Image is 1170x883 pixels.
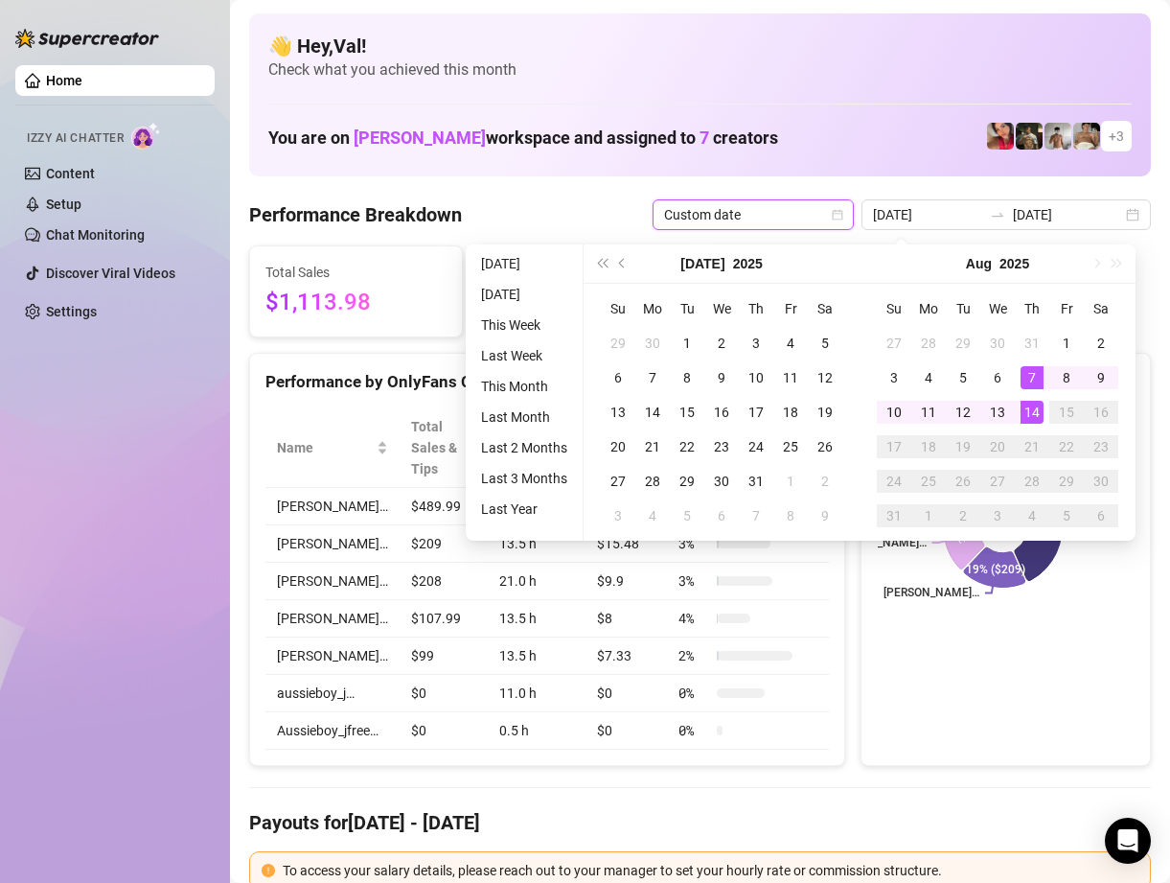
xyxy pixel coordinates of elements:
div: 6 [986,366,1009,389]
div: 1 [917,504,940,527]
div: 6 [607,366,630,389]
td: 2025-08-07 [739,499,773,533]
td: 2025-07-20 [601,430,635,464]
th: Th [739,291,773,326]
td: 2025-07-21 [635,430,670,464]
td: 2025-07-06 [601,360,635,395]
td: 2025-08-14 [1015,395,1049,430]
td: 2025-07-22 [670,430,704,464]
td: 13.5 h [488,525,585,563]
div: 29 [676,470,699,493]
td: $0 [400,712,488,750]
td: 2025-08-13 [980,395,1015,430]
td: 2025-06-29 [601,326,635,360]
th: Mo [911,291,946,326]
td: $0 [585,712,667,750]
td: 2025-07-15 [670,395,704,430]
td: 2025-09-03 [980,499,1015,533]
td: 2025-08-09 [808,499,842,533]
div: 5 [952,366,975,389]
div: 9 [814,504,837,527]
div: 31 [745,470,768,493]
th: We [980,291,1015,326]
div: 12 [952,401,975,424]
img: Tony [1016,123,1043,150]
div: 1 [1055,332,1078,355]
th: Th [1015,291,1049,326]
div: 1 [676,332,699,355]
td: 2025-08-07 [1015,360,1049,395]
td: 2025-08-17 [877,430,911,464]
td: 2025-08-08 [773,499,808,533]
div: 25 [779,435,802,458]
h4: 👋 Hey, Val ! [268,33,1132,59]
span: Total Sales & Tips [411,416,461,479]
span: 4 % [678,608,709,629]
div: 28 [1021,470,1044,493]
td: $8 [585,600,667,638]
td: [PERSON_NAME]… [265,600,400,638]
div: 24 [883,470,906,493]
li: Last Year [473,498,575,521]
td: $208 [400,563,488,600]
td: 2025-08-11 [911,395,946,430]
div: 8 [1055,366,1078,389]
td: [PERSON_NAME]… [265,488,400,525]
div: 18 [917,435,940,458]
span: Total Sales [265,262,447,283]
a: Discover Viral Videos [46,266,175,281]
span: 2 % [678,645,709,666]
div: 19 [814,401,837,424]
div: 4 [641,504,664,527]
td: 2025-08-12 [946,395,980,430]
input: Start date [873,204,982,225]
td: 2025-08-23 [1084,430,1118,464]
td: 2025-07-31 [739,464,773,499]
td: 2025-08-21 [1015,430,1049,464]
img: Vanessa [987,123,1014,150]
h4: Performance Breakdown [249,201,462,228]
div: 16 [1090,401,1113,424]
td: 2025-07-01 [670,326,704,360]
td: 2025-08-16 [1084,395,1118,430]
button: Previous month (PageUp) [612,244,633,283]
div: 13 [986,401,1009,424]
div: 5 [814,332,837,355]
td: 2025-08-04 [911,360,946,395]
div: 10 [883,401,906,424]
td: $107.99 [400,600,488,638]
img: aussieboy_j [1044,123,1071,150]
div: 3 [883,366,906,389]
div: To access your salary details, please reach out to your manager to set your hourly rate or commis... [283,860,1138,881]
td: 2025-07-17 [739,395,773,430]
span: Izzy AI Chatter [27,129,124,148]
div: 14 [1021,401,1044,424]
td: 13.5 h [488,600,585,638]
td: 2025-08-03 [601,499,635,533]
th: Su [601,291,635,326]
li: Last Week [473,344,575,367]
td: 2025-07-27 [877,326,911,360]
td: 2025-07-02 [704,326,739,360]
div: 3 [986,504,1009,527]
span: 3 % [678,533,709,554]
div: 22 [676,435,699,458]
div: 9 [1090,366,1113,389]
a: Content [46,166,95,181]
td: 2025-07-26 [808,430,842,464]
div: 23 [710,435,733,458]
td: $0 [400,675,488,712]
td: 2025-08-09 [1084,360,1118,395]
span: to [990,207,1005,222]
div: 23 [1090,435,1113,458]
th: Name [265,408,400,488]
div: 14 [641,401,664,424]
div: 25 [917,470,940,493]
td: 2025-08-08 [1049,360,1084,395]
th: Tu [670,291,704,326]
td: $99 [400,638,488,675]
div: 27 [607,470,630,493]
td: 2025-08-28 [1015,464,1049,499]
td: 2025-07-14 [635,395,670,430]
div: 20 [607,435,630,458]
